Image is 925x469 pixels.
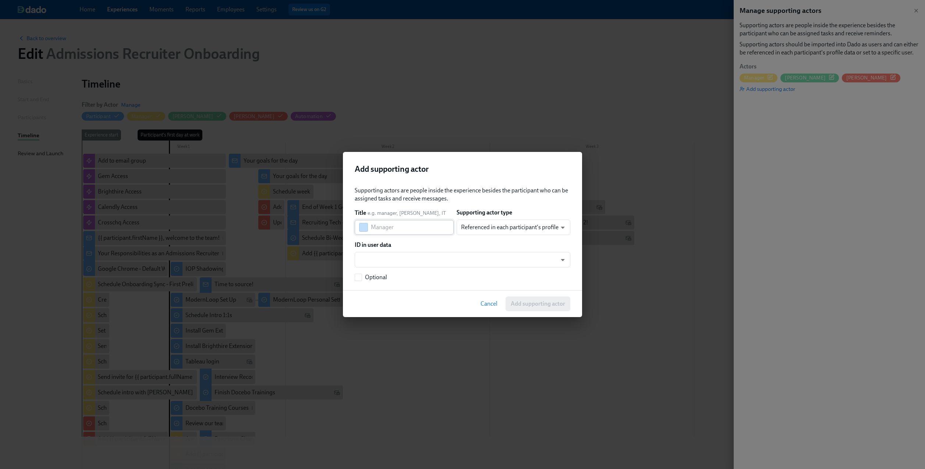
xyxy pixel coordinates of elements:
[355,241,391,249] label: ID in user data
[355,209,366,217] label: Title
[457,209,512,217] label: Supporting actor type
[371,220,454,235] input: Manager
[475,296,503,311] button: Cancel
[368,210,446,217] span: e.g. manager, [PERSON_NAME], IT
[355,164,570,175] h2: Add supporting actor
[457,220,570,235] div: Referenced in each participant's profile
[365,273,387,281] span: Optional
[481,300,497,308] span: Cancel
[355,252,570,267] div: ​
[355,186,570,203] div: Supporting actors are people inside the experience besides the participant who can be assigned ta...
